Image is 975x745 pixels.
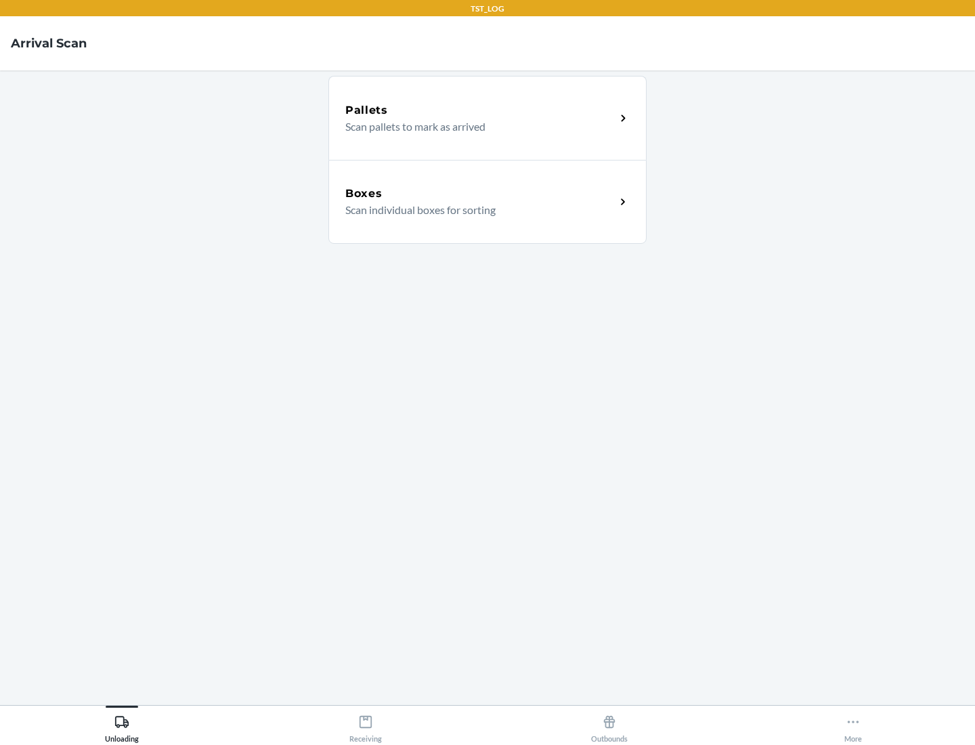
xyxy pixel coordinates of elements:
button: Receiving [244,706,487,743]
div: Receiving [349,709,382,743]
p: Scan individual boxes for sorting [345,202,605,218]
p: Scan pallets to mark as arrived [345,119,605,135]
p: TST_LOG [471,3,504,15]
a: PalletsScan pallets to mark as arrived [328,76,647,160]
a: BoxesScan individual boxes for sorting [328,160,647,244]
h5: Pallets [345,102,388,119]
div: Outbounds [591,709,628,743]
h5: Boxes [345,186,383,202]
button: More [731,706,975,743]
button: Outbounds [487,706,731,743]
h4: Arrival Scan [11,35,87,52]
div: Unloading [105,709,139,743]
div: More [844,709,862,743]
